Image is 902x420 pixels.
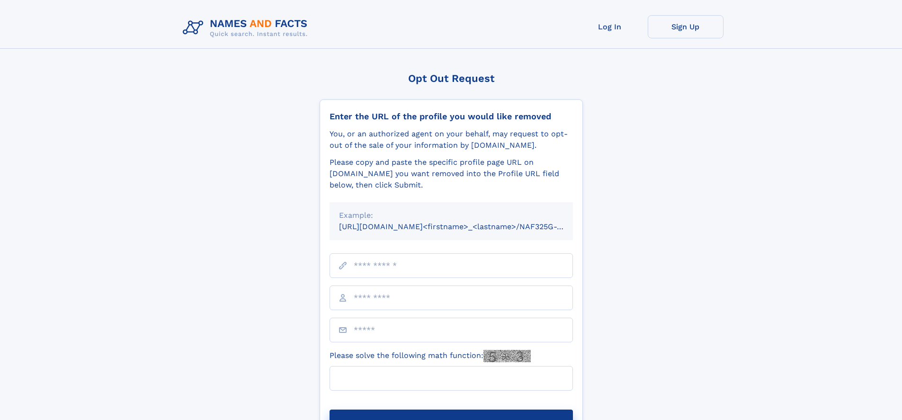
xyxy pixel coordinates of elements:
[330,128,573,151] div: You, or an authorized agent on your behalf, may request to opt-out of the sale of your informatio...
[339,222,591,231] small: [URL][DOMAIN_NAME]<firstname>_<lastname>/NAF325G-xxxxxxxx
[320,72,583,84] div: Opt Out Request
[330,157,573,191] div: Please copy and paste the specific profile page URL on [DOMAIN_NAME] you want removed into the Pr...
[648,15,723,38] a: Sign Up
[330,111,573,122] div: Enter the URL of the profile you would like removed
[330,350,531,362] label: Please solve the following math function:
[339,210,563,221] div: Example:
[572,15,648,38] a: Log In
[179,15,315,41] img: Logo Names and Facts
